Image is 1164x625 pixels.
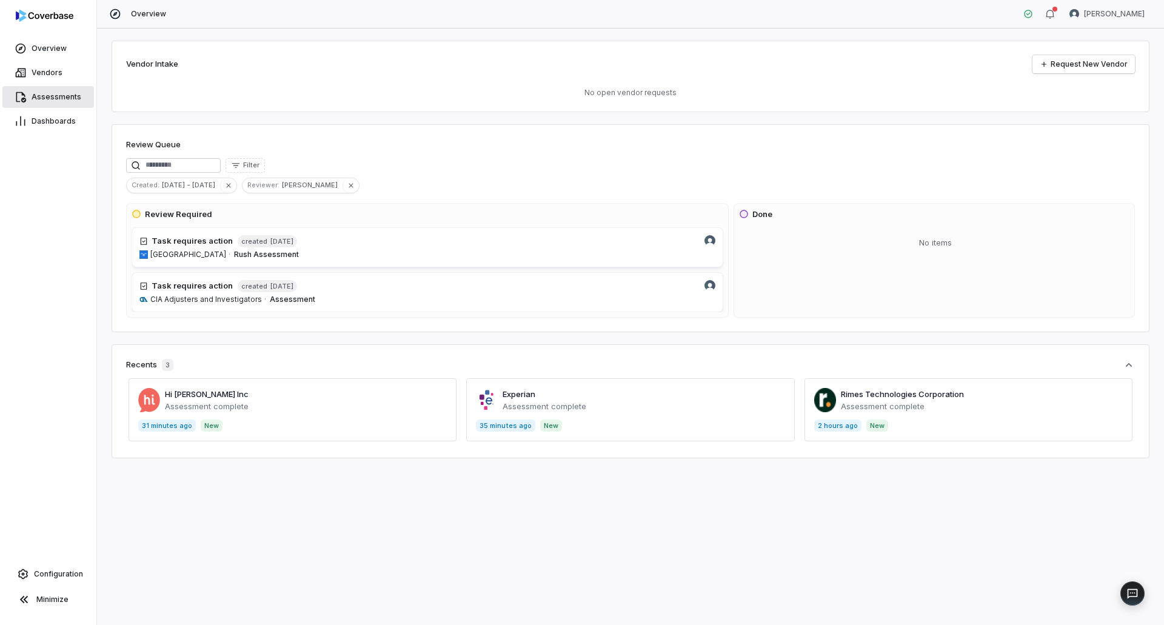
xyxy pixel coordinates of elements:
div: No items [739,227,1132,259]
a: Melanie Lorent avatarTask requires actioncreated[DATE]compassadj.comCIA Adjusters and Investigato... [132,272,723,312]
span: [DATE] - [DATE] [162,179,220,190]
a: Hi [PERSON_NAME] Inc [165,389,249,399]
a: Vendors [2,62,94,84]
p: No open vendor requests [126,88,1135,98]
img: logo-D7KZi-bG.svg [16,10,73,22]
span: Created : [127,179,162,190]
span: Overview [131,9,166,19]
span: [DATE] [270,281,293,291]
span: Vendors [32,68,62,78]
a: Rimes Technologies Corporation [841,389,964,399]
span: Assessments [32,92,81,102]
button: Minimize [5,587,92,612]
a: Overview [2,38,94,59]
h3: Done [752,209,772,221]
span: created [241,237,267,246]
div: Recents [126,359,173,371]
span: [GEOGRAPHIC_DATA] [150,250,226,259]
span: Assessment [270,295,315,304]
h3: Review Required [145,209,212,221]
span: created [241,282,267,291]
a: Melanie Lorent avatarTask requires actioncreated[DATE]randstad.com[GEOGRAPHIC_DATA]·Rush Assessment [132,227,723,267]
span: Reviewer : [242,179,282,190]
span: · [264,295,266,304]
a: Configuration [5,563,92,585]
a: Dashboards [2,110,94,132]
span: CIA Adjusters and Investigators [150,295,262,304]
img: Melanie Lorent avatar [1069,9,1079,19]
img: Melanie Lorent avatar [704,280,715,291]
span: Dashboards [32,116,76,126]
h4: Task requires action [152,235,233,247]
a: Request New Vendor [1032,55,1135,73]
span: [DATE] [270,236,293,246]
span: · [229,250,230,259]
span: Minimize [36,595,69,604]
h1: Review Queue [126,139,181,151]
img: Melanie Lorent avatar [704,235,715,246]
button: Melanie Lorent avatar[PERSON_NAME] [1062,5,1152,23]
button: Filter [226,158,265,173]
button: Recents3 [126,359,1135,371]
a: Assessments [2,86,94,108]
a: Experian [503,389,535,399]
span: [PERSON_NAME] [282,179,343,190]
span: Overview [32,44,67,53]
h4: Task requires action [152,280,233,292]
span: Configuration [34,569,83,579]
span: Rush Assessment [234,250,299,259]
h2: Vendor Intake [126,58,178,70]
span: 3 [162,359,173,371]
span: [PERSON_NAME] [1084,9,1145,19]
span: Filter [243,161,259,170]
